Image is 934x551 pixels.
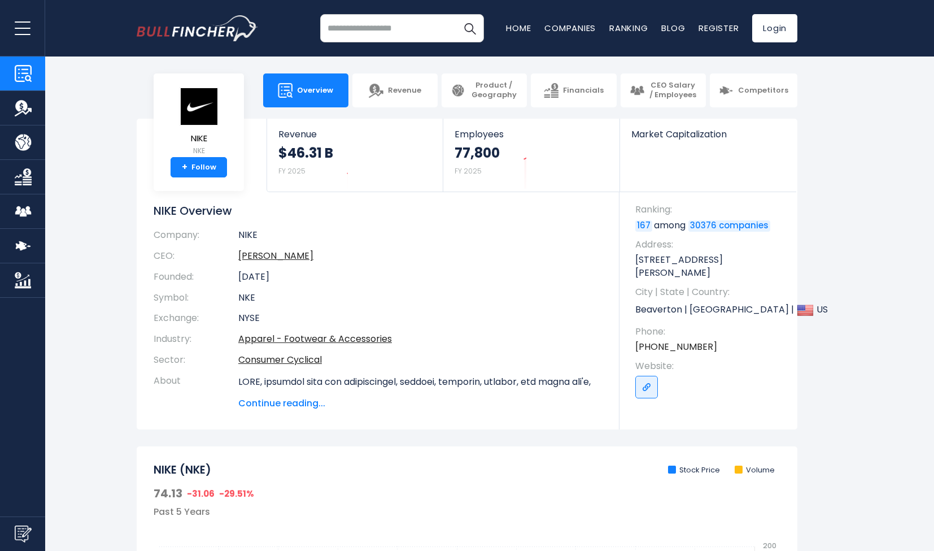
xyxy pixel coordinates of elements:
[388,86,421,96] span: Revenue
[456,14,484,42] button: Search
[738,86,788,96] span: Competitors
[649,81,697,100] span: CEO Salary / Employees
[668,466,720,475] li: Stock Price
[154,463,211,478] h2: NIKE (NKE)
[171,157,227,177] a: +Follow
[179,146,219,156] small: NKE
[635,326,786,338] span: Phone:
[635,286,786,298] span: City | State | Country:
[154,308,238,329] th: Exchange:
[154,371,238,410] th: About
[442,73,527,107] a: Product / Geography
[621,73,706,107] a: CEO Salary / Employees
[238,229,603,246] td: NIKE
[154,203,603,218] h1: NIKE Overview
[688,220,770,232] a: 30376 companies
[178,87,219,158] a: NIKE NKE
[154,505,210,518] span: Past 5 Years
[352,73,438,107] a: Revenue
[154,267,238,288] th: Founded:
[263,73,348,107] a: Overview
[187,488,215,500] span: -31.06
[455,144,500,162] strong: 77,800
[455,166,482,176] small: FY 2025
[238,308,603,329] td: NYSE
[531,73,616,107] a: Financials
[635,219,786,232] p: among
[752,14,797,42] a: Login
[455,129,608,140] span: Employees
[699,22,739,34] a: Register
[470,81,518,100] span: Product / Geography
[635,254,786,279] p: [STREET_ADDRESS][PERSON_NAME]
[179,134,219,144] span: NIKE
[620,119,796,159] a: Market Capitalization
[661,22,685,34] a: Blog
[635,360,786,372] span: Website:
[238,249,313,262] a: ceo
[137,15,258,41] a: Go to homepage
[137,15,258,41] img: bullfincher logo
[219,488,254,500] span: -29.51%
[631,129,785,140] span: Market Capitalization
[635,302,786,319] p: Beaverton | [GEOGRAPHIC_DATA] | US
[544,22,596,34] a: Companies
[609,22,648,34] a: Ranking
[278,166,305,176] small: FY 2025
[154,246,238,267] th: CEO:
[635,341,717,353] a: [PHONE_NUMBER]
[710,73,797,107] a: Competitors
[635,376,658,398] a: Go to link
[238,288,603,309] td: NKE
[635,203,786,216] span: Ranking:
[735,466,775,475] li: Volume
[182,162,187,172] strong: +
[267,119,443,192] a: Revenue $46.31 B FY 2025
[154,329,238,350] th: Industry:
[238,397,603,410] span: Continue reading...
[238,267,603,288] td: [DATE]
[278,129,431,140] span: Revenue
[154,486,182,501] span: 74.13
[154,288,238,309] th: Symbol:
[443,119,619,192] a: Employees 77,800 FY 2025
[154,350,238,371] th: Sector:
[278,144,333,162] strong: $46.31 B
[506,22,531,34] a: Home
[635,220,652,232] a: 167
[154,229,238,246] th: Company:
[238,332,392,345] a: Apparel - Footwear & Accessories
[635,238,786,251] span: Address:
[763,541,776,550] text: 200
[238,353,322,366] a: Consumer Cyclical
[297,86,333,96] span: Overview
[563,86,604,96] span: Financials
